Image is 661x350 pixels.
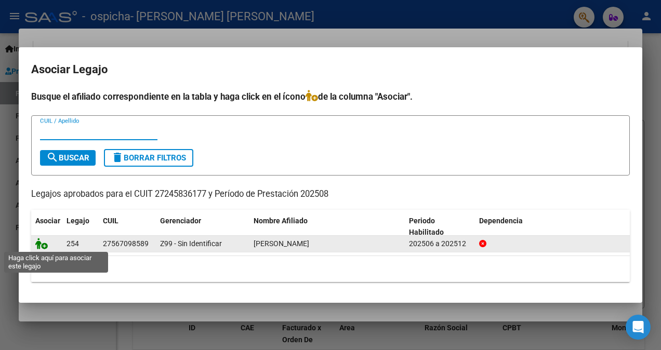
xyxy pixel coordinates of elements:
p: Legajos aprobados para el CUIT 27245836177 y Período de Prestación 202508 [31,188,630,201]
datatable-header-cell: Nombre Afiliado [249,210,405,244]
span: Nombre Afiliado [254,217,308,225]
datatable-header-cell: Gerenciador [156,210,249,244]
span: LIRA CRUZ FLORENCIA MERCEDES [254,239,309,248]
div: 202506 a 202512 [409,238,471,250]
span: Dependencia [479,217,523,225]
datatable-header-cell: Legajo [62,210,99,244]
div: 27567098589 [103,238,149,250]
h2: Asociar Legajo [31,60,630,79]
h4: Busque el afiliado correspondiente en la tabla y haga click en el ícono de la columna "Asociar". [31,90,630,103]
span: Z99 - Sin Identificar [160,239,222,248]
button: Buscar [40,150,96,166]
span: Asociar [35,217,60,225]
mat-icon: delete [111,151,124,164]
span: Gerenciador [160,217,201,225]
span: Borrar Filtros [111,153,186,163]
span: Buscar [46,153,89,163]
span: CUIL [103,217,118,225]
span: Periodo Habilitado [409,217,444,237]
datatable-header-cell: CUIL [99,210,156,244]
span: 254 [67,239,79,248]
button: Borrar Filtros [104,149,193,167]
div: Open Intercom Messenger [626,315,651,340]
mat-icon: search [46,151,59,164]
span: Legajo [67,217,89,225]
datatable-header-cell: Asociar [31,210,62,244]
datatable-header-cell: Dependencia [475,210,630,244]
div: 1 registros [31,256,630,282]
datatable-header-cell: Periodo Habilitado [405,210,475,244]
